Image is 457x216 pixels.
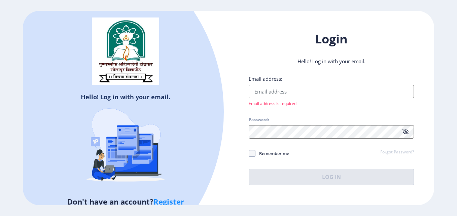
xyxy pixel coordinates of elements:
[67,95,184,196] img: Recruitment%20Agencies%20(%20verification).svg
[249,85,414,98] input: Email address
[380,149,414,155] a: Forgot Password?
[153,196,184,207] a: Register
[255,149,289,157] span: Remember me
[249,31,414,47] h1: Login
[249,169,414,185] button: Log In
[249,101,296,106] span: Email address is required
[249,58,414,65] p: Hello! Log in with your email.
[28,196,223,207] h5: Don't have an account?
[249,117,269,122] label: Password:
[92,17,159,85] img: solapur_logo.png
[249,75,282,82] label: Email address:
